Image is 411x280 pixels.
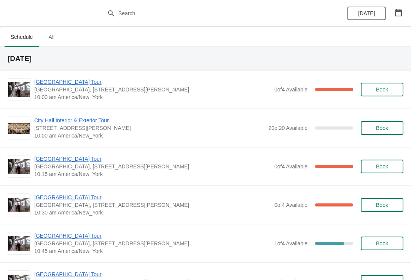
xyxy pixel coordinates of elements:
[34,247,271,255] span: 10:45 am America/New_York
[361,198,403,212] button: Book
[274,86,307,93] span: 0 of 4 Available
[34,117,264,124] span: City Hall Interior & Exterior Tour
[118,6,308,20] input: Search
[8,236,30,251] img: City Hall Tower Tour | City Hall Visitor Center, 1400 John F Kennedy Boulevard Suite 121, Philade...
[361,83,403,96] button: Book
[361,121,403,135] button: Book
[347,6,386,20] button: [DATE]
[358,10,375,16] span: [DATE]
[34,78,271,86] span: [GEOGRAPHIC_DATA] Tour
[5,30,39,44] span: Schedule
[8,123,30,134] img: City Hall Interior & Exterior Tour | 1400 John F Kennedy Boulevard, Suite 121, Philadelphia, PA, ...
[34,201,271,209] span: [GEOGRAPHIC_DATA], [STREET_ADDRESS][PERSON_NAME]
[274,240,307,246] span: 1 of 4 Available
[34,240,271,247] span: [GEOGRAPHIC_DATA], [STREET_ADDRESS][PERSON_NAME]
[8,198,30,213] img: City Hall Tower Tour | City Hall Visitor Center, 1400 John F Kennedy Boulevard Suite 121, Philade...
[274,202,307,208] span: 0 of 4 Available
[8,82,30,97] img: City Hall Tower Tour | City Hall Visitor Center, 1400 John F Kennedy Boulevard Suite 121, Philade...
[34,232,271,240] span: [GEOGRAPHIC_DATA] Tour
[34,155,271,163] span: [GEOGRAPHIC_DATA] Tour
[34,270,271,278] span: [GEOGRAPHIC_DATA] Tour
[376,202,388,208] span: Book
[376,125,388,131] span: Book
[34,124,264,132] span: [STREET_ADDRESS][PERSON_NAME]
[34,93,271,101] span: 10:00 am America/New_York
[34,194,271,201] span: [GEOGRAPHIC_DATA] Tour
[361,237,403,250] button: Book
[376,86,388,93] span: Book
[274,163,307,170] span: 0 of 4 Available
[376,163,388,170] span: Book
[361,160,403,173] button: Book
[8,159,30,174] img: City Hall Tower Tour | City Hall Visitor Center, 1400 John F Kennedy Boulevard Suite 121, Philade...
[268,125,307,131] span: 20 of 20 Available
[34,163,271,170] span: [GEOGRAPHIC_DATA], [STREET_ADDRESS][PERSON_NAME]
[42,30,61,44] span: All
[34,170,271,178] span: 10:15 am America/New_York
[8,55,403,62] h2: [DATE]
[34,209,271,216] span: 10:30 am America/New_York
[376,240,388,246] span: Book
[34,86,271,93] span: [GEOGRAPHIC_DATA], [STREET_ADDRESS][PERSON_NAME]
[34,132,264,139] span: 10:00 am America/New_York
